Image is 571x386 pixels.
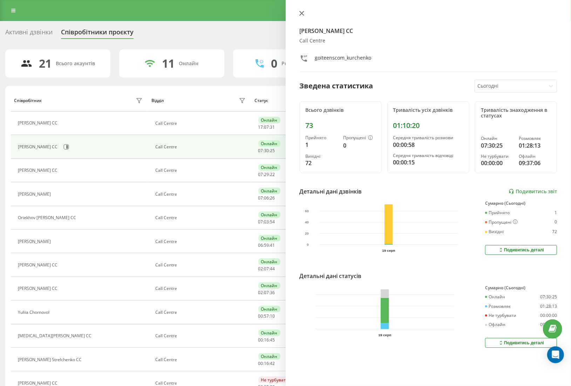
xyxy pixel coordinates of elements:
div: Call Centre [155,333,247,338]
div: 72 [306,159,338,167]
div: [PERSON_NAME] CC [18,168,59,173]
text: 19 серп [382,249,395,252]
div: Розмовляє [519,136,551,141]
span: 03 [264,219,269,225]
div: [MEDICAL_DATA][PERSON_NAME] CC [18,333,93,338]
div: Подивитись деталі [498,247,544,253]
div: Сумарно (Сьогодні) [485,285,557,290]
div: 00:00:00 [481,159,513,167]
span: 00 [258,360,263,366]
div: : : [258,219,275,224]
span: 07 [264,290,269,296]
h4: [PERSON_NAME] CC [300,27,557,35]
span: 06 [258,242,263,248]
div: Call Centre [155,310,247,315]
span: 22 [270,171,275,177]
div: Не турбувати [485,313,516,318]
span: 36 [270,290,275,296]
div: : : [258,290,275,295]
span: 17 [258,124,263,130]
div: 0 [555,219,557,225]
div: : : [258,148,275,153]
div: 01:28:13 [519,141,551,150]
div: 07:30:25 [481,141,513,150]
div: Call Centre [155,121,247,126]
span: 30 [264,148,269,154]
div: Call Centre [155,239,247,244]
div: Онлайн [485,294,505,299]
div: Онлайн [258,330,280,336]
div: Зведена статистика [300,81,373,91]
text: 20 [305,231,309,235]
div: Співробітник [14,98,42,103]
div: Тривалість знаходження в статусах [481,107,551,119]
div: Відділ [151,98,164,103]
div: Середня тривалість відповіді [393,153,463,158]
div: Онлайн [258,211,280,218]
span: 07 [264,124,269,130]
div: Детальні дані статусів [300,272,362,280]
div: Онлайн [258,353,280,360]
div: Онлайн [258,164,280,171]
span: 26 [270,195,275,201]
span: 59 [264,242,269,248]
span: 16 [264,360,269,366]
div: Статус [254,98,268,103]
div: Пропущені [485,219,518,225]
div: Онлайн [258,188,280,194]
div: [PERSON_NAME] СС [18,286,59,291]
div: Не турбувати [258,377,292,383]
div: : : [258,266,275,271]
span: 42 [270,360,275,366]
span: 07 [258,148,263,154]
div: 11 [162,57,175,70]
button: Подивитись деталі [485,338,557,348]
div: 09:37:06 [540,322,557,327]
button: Подивитись деталі [485,245,557,255]
div: Call Centre [155,192,247,197]
div: : : [258,361,275,366]
div: 00:00:00 [540,313,557,318]
text: 19 серп [378,333,391,337]
a: Подивитись звіт [509,189,557,195]
div: Активні дзвінки [5,28,53,39]
div: Сумарно (Сьогодні) [485,201,557,206]
span: 06 [264,195,269,201]
div: Вихідні [306,154,338,159]
div: 73 [306,121,376,130]
span: 41 [270,242,275,248]
div: [PERSON_NAME] CC [18,263,59,268]
div: 00:00:58 [393,141,463,149]
div: Прийнято [485,210,510,215]
div: Oriekhov [PERSON_NAME] CC [18,215,78,220]
div: Call Centre [155,263,247,268]
span: 44 [270,266,275,272]
span: 10 [270,313,275,319]
div: Call Centre [155,168,247,173]
span: 25 [270,148,275,154]
div: : : [258,338,275,343]
div: Call Centre [155,144,247,149]
div: Call Centre [155,381,247,386]
div: Call Centre [155,357,247,362]
div: [PERSON_NAME] CC [18,121,59,126]
span: 07 [264,266,269,272]
div: 21 [39,57,52,70]
div: Пропущені [344,135,376,141]
div: Онлайн [258,282,280,289]
div: : : [258,314,275,319]
div: 01:10:20 [393,121,463,130]
div: Yuliia Chornovol [18,310,51,315]
div: Open Intercom Messenger [547,346,564,363]
div: Подивитись деталі [498,340,544,346]
div: 01:28:13 [540,304,557,309]
div: : : [258,125,275,130]
div: Прийнято [306,135,338,140]
div: Онлайн [481,136,513,141]
span: 45 [270,337,275,343]
span: 07 [258,171,263,177]
span: 54 [270,219,275,225]
div: 0 [271,57,277,70]
div: [PERSON_NAME] [18,239,53,244]
span: 02 [258,266,263,272]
